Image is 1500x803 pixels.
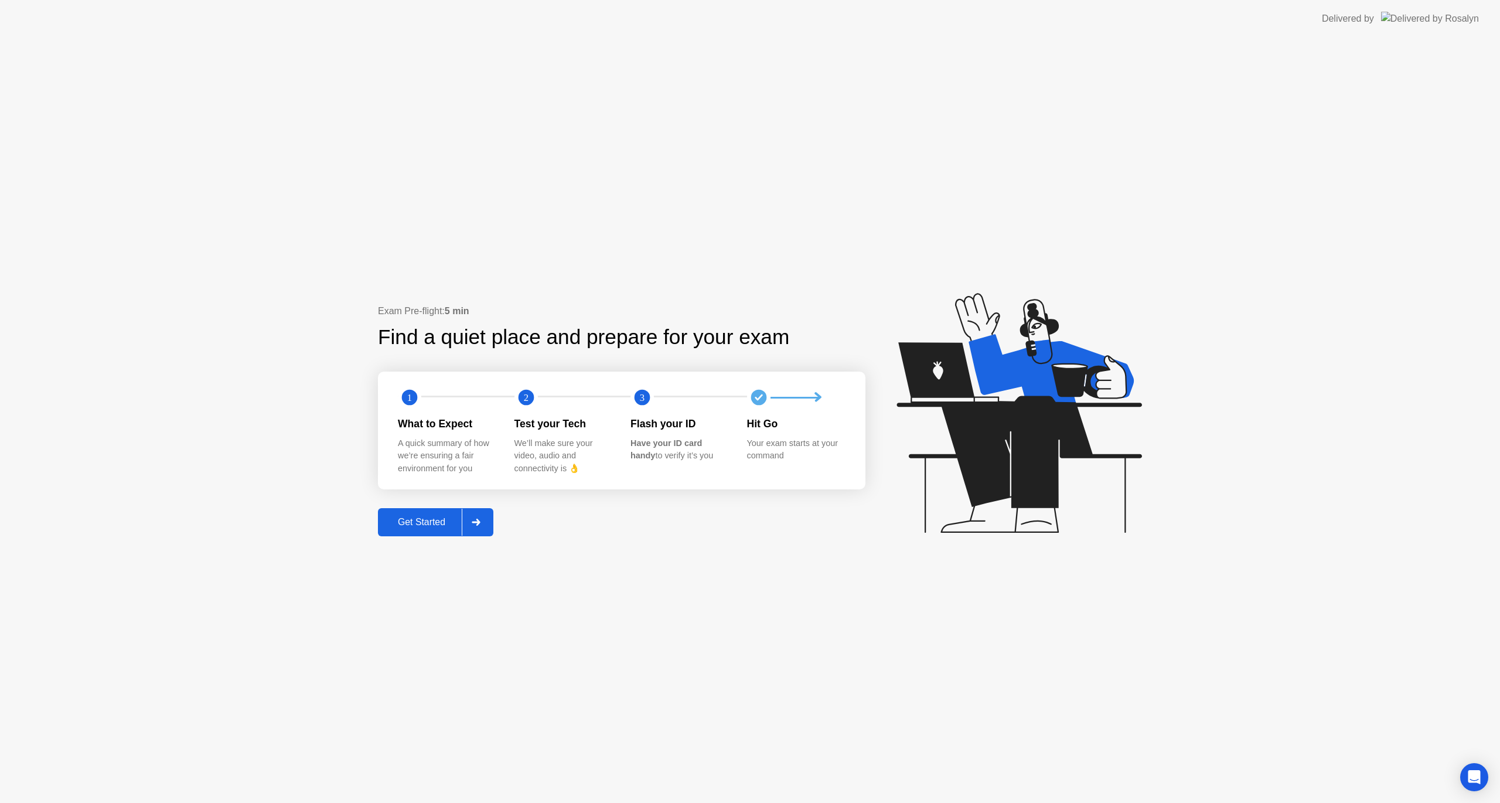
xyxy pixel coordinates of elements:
div: Your exam starts at your command [747,437,845,462]
div: Get Started [381,517,462,528]
b: Have your ID card handy [630,438,702,461]
div: Find a quiet place and prepare for your exam [378,322,791,353]
text: 1 [407,392,412,403]
div: Delivered by [1322,12,1374,26]
div: Hit Go [747,416,845,431]
text: 3 [640,392,645,403]
div: What to Expect [398,416,496,431]
div: A quick summary of how we’re ensuring a fair environment for you [398,437,496,475]
div: Test your Tech [514,416,612,431]
img: Delivered by Rosalyn [1381,12,1479,25]
div: Open Intercom Messenger [1460,763,1488,791]
div: to verify it’s you [630,437,728,462]
button: Get Started [378,508,493,536]
div: Exam Pre-flight: [378,304,865,318]
b: 5 min [445,306,469,316]
div: Flash your ID [630,416,728,431]
text: 2 [523,392,528,403]
div: We’ll make sure your video, audio and connectivity is 👌 [514,437,612,475]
